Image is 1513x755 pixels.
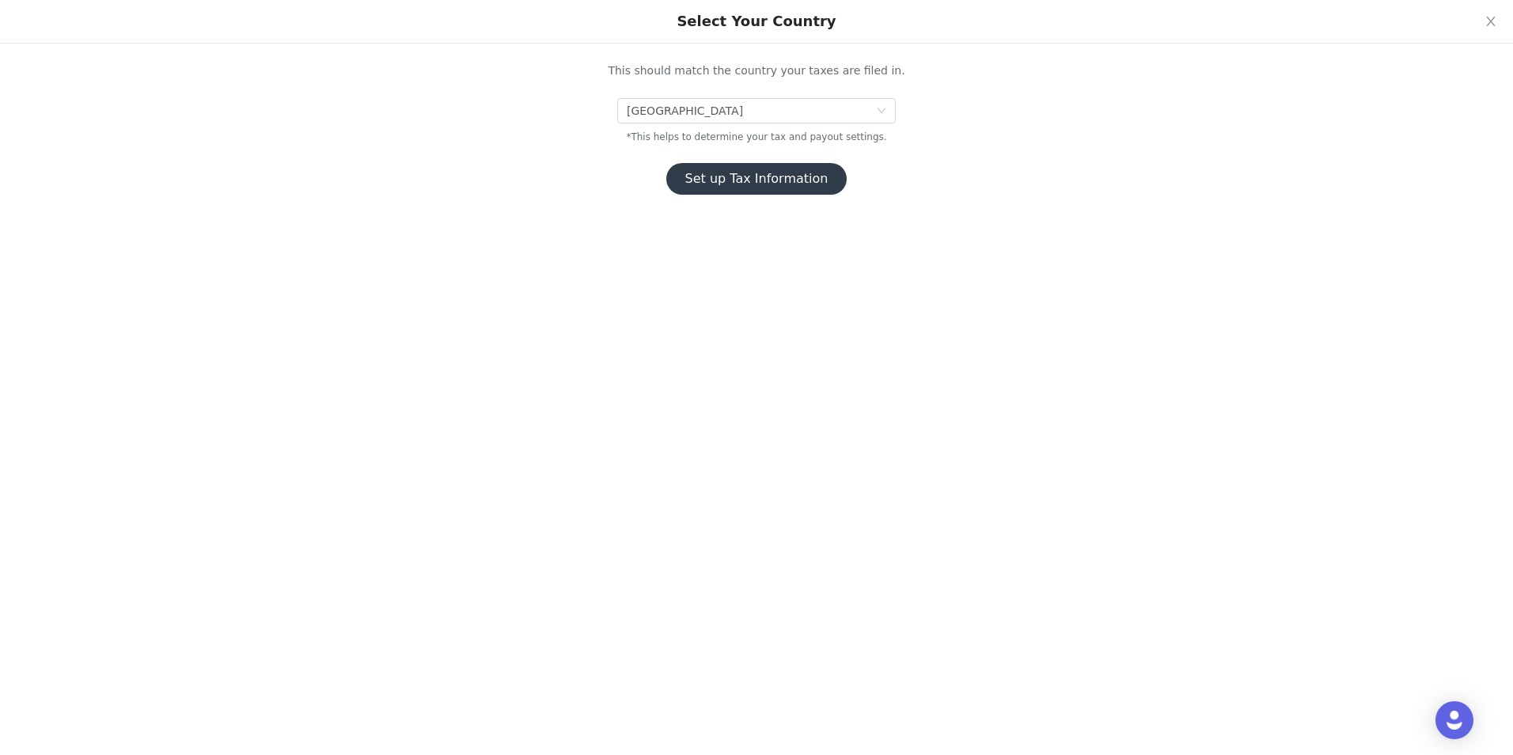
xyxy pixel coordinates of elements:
button: Set up Tax Information [666,163,848,195]
div: Open Intercom Messenger [1435,701,1473,739]
div: Select Your Country [677,13,836,30]
p: *This helps to determine your tax and payout settings. [499,130,1014,144]
p: This should match the country your taxes are filed in. [499,63,1014,79]
div: United States [627,99,743,123]
i: icon: down [877,106,886,117]
i: icon: close [1485,15,1497,28]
